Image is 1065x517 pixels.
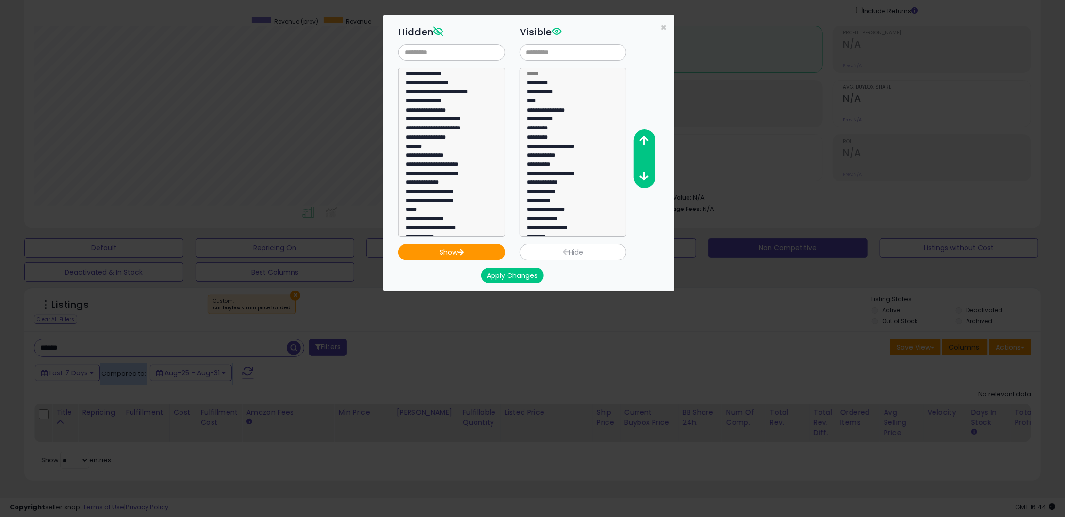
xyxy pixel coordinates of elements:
button: Apply Changes [481,268,544,283]
button: Show [398,244,505,260]
span: × [660,20,667,34]
button: Hide [520,244,626,260]
h3: Visible [520,25,626,39]
h3: Hidden [398,25,505,39]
